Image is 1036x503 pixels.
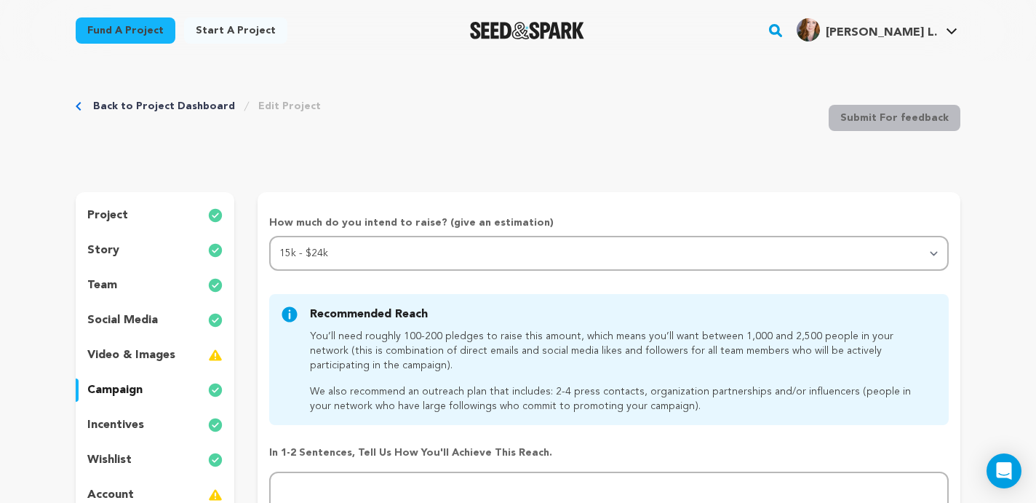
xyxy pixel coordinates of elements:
[76,274,234,297] button: team
[208,346,223,364] img: warning-full.svg
[87,416,144,434] p: incentives
[76,344,234,367] button: video & images
[76,413,234,437] button: incentives
[208,242,223,259] img: check-circle-full.svg
[87,451,132,469] p: wishlist
[208,381,223,399] img: check-circle-full.svg
[184,17,287,44] a: Start a project
[87,346,175,364] p: video & images
[93,99,235,114] a: Back to Project Dashboard
[76,239,234,262] button: story
[76,17,175,44] a: Fund a project
[76,448,234,472] button: wishlist
[87,207,128,224] p: project
[87,242,119,259] p: story
[208,416,223,434] img: check-circle-full.svg
[208,277,223,294] img: check-circle-full.svg
[269,215,949,236] p: How much do you intend to raise? (give an estimation)
[208,451,223,469] img: check-circle-full.svg
[829,105,960,131] button: Submit For feedback
[208,207,223,224] img: check-circle-full.svg
[76,379,234,402] button: campaign
[797,18,937,41] div: Ashway L.'s Profile
[794,15,960,41] a: Ashway L.'s Profile
[76,99,321,114] div: Breadcrumb
[470,22,584,39] img: Seed&Spark Logo Dark Mode
[797,18,820,41] img: 0.jpg
[269,445,949,460] p: In 1-2 sentences, tell us how you'll achieve this reach.
[310,384,931,413] p: We also recommend an outreach plan that includes: 2-4 press contacts, organization partnerships a...
[87,381,143,399] p: campaign
[258,99,321,114] a: Edit Project
[87,277,117,294] p: team
[310,306,931,323] h4: Recommended Reach
[987,454,1021,488] div: Open Intercom Messenger
[310,329,931,373] p: You’ll need roughly 100-200 pledges to raise this amount, which means you’ll want between 1,000 a...
[208,312,223,329] img: check-circle-full.svg
[470,22,584,39] a: Seed&Spark Homepage
[87,312,158,329] p: social media
[826,27,937,39] span: [PERSON_NAME] L.
[76,309,234,332] button: social media
[794,15,960,46] span: Ashway L.'s Profile
[76,204,234,227] button: project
